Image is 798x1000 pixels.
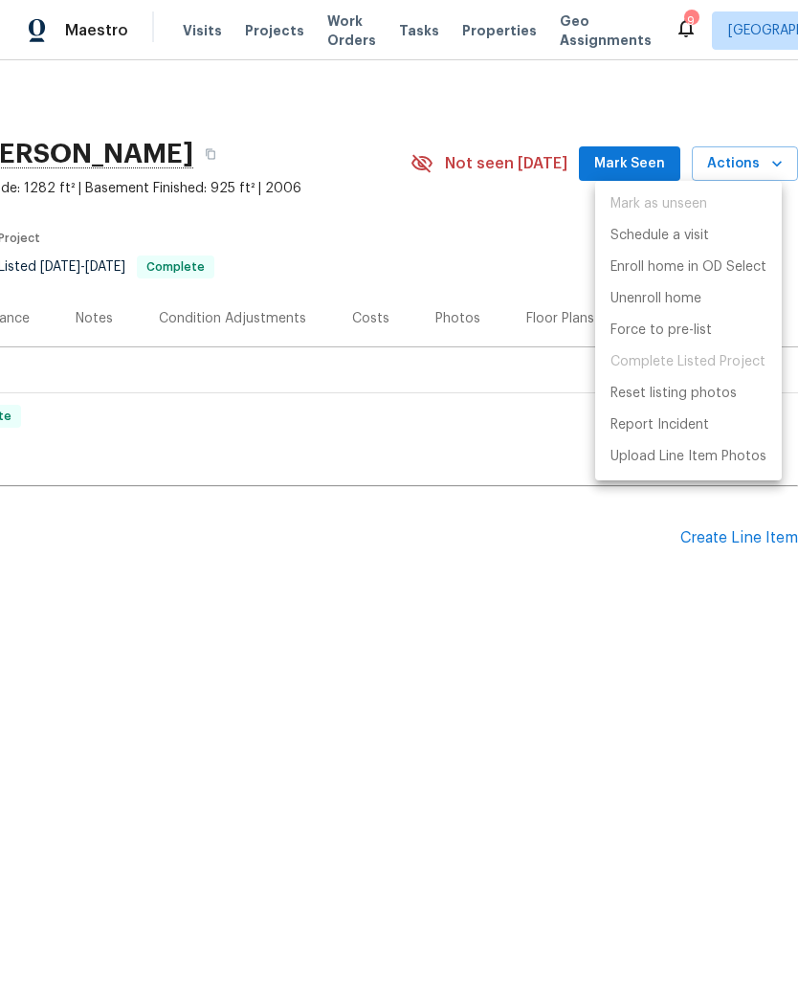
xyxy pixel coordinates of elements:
span: Project is already completed [595,346,782,378]
p: Report Incident [610,415,709,435]
p: Upload Line Item Photos [610,447,766,467]
p: Enroll home in OD Select [610,257,766,278]
p: Unenroll home [610,289,701,309]
p: Force to pre-list [610,321,712,341]
p: Reset listing photos [610,384,737,404]
p: Schedule a visit [610,226,709,246]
